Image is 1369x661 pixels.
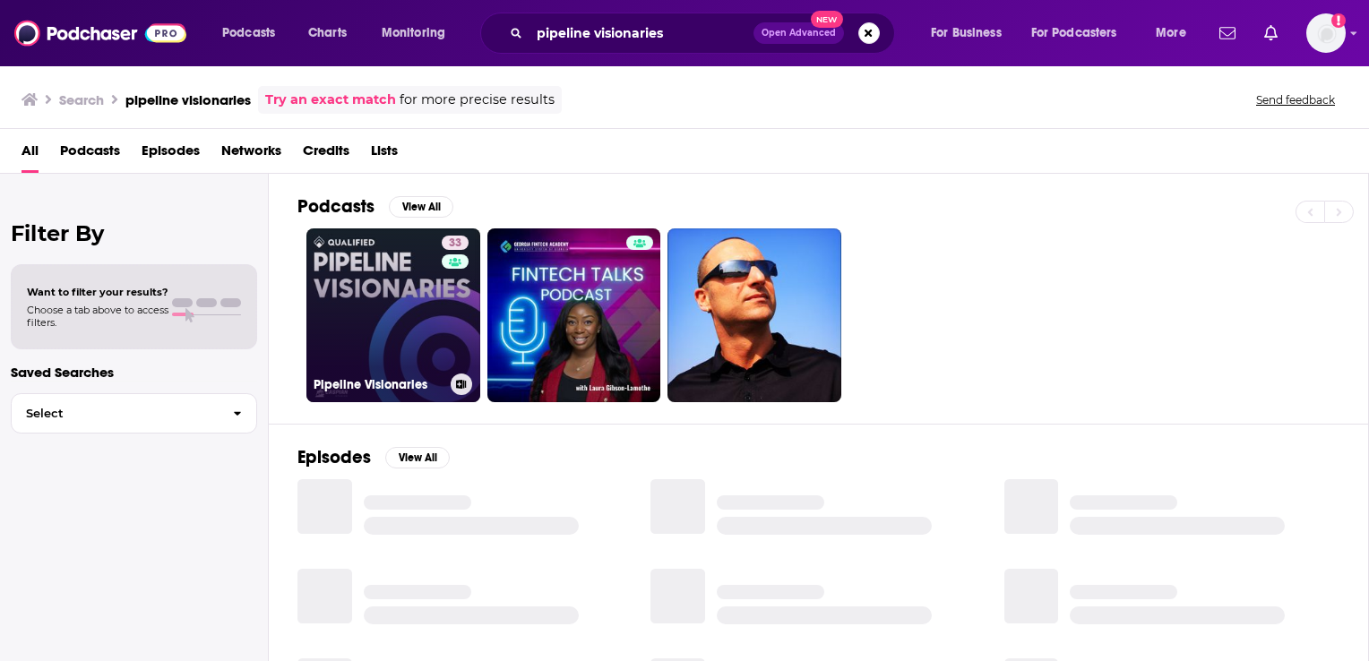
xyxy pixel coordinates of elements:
svg: Add a profile image [1331,13,1346,28]
img: User Profile [1306,13,1346,53]
button: View All [385,447,450,468]
button: open menu [1020,19,1143,47]
h2: Episodes [297,446,371,468]
a: Credits [303,136,349,173]
a: Podcasts [60,136,120,173]
span: 33 [449,235,461,253]
span: Podcasts [222,21,275,46]
h3: pipeline visionaries [125,91,251,108]
button: Show profile menu [1306,13,1346,53]
span: for more precise results [400,90,555,110]
span: Monitoring [382,21,445,46]
a: PodcastsView All [297,195,453,218]
h3: Search [59,91,104,108]
button: open menu [918,19,1024,47]
button: Send feedback [1251,92,1340,107]
span: For Podcasters [1031,21,1117,46]
span: For Business [931,21,1002,46]
span: Open Advanced [762,29,836,38]
button: open menu [1143,19,1209,47]
span: New [811,11,843,28]
button: open menu [369,19,469,47]
span: Choose a tab above to access filters. [27,304,168,329]
a: 33 [442,236,469,250]
span: Logged in as rgertner [1306,13,1346,53]
button: open menu [210,19,298,47]
a: Show notifications dropdown [1257,18,1285,48]
p: Saved Searches [11,364,257,381]
a: Episodes [142,136,200,173]
span: Want to filter your results? [27,286,168,298]
input: Search podcasts, credits, & more... [530,19,753,47]
a: Charts [297,19,357,47]
a: All [22,136,39,173]
span: Select [12,408,219,419]
a: Networks [221,136,281,173]
a: Show notifications dropdown [1212,18,1243,48]
h2: Podcasts [297,195,375,218]
button: Open AdvancedNew [753,22,844,44]
h2: Filter By [11,220,257,246]
a: Try an exact match [265,90,396,110]
button: View All [389,196,453,218]
button: Select [11,393,257,434]
a: EpisodesView All [297,446,450,468]
div: Search podcasts, credits, & more... [497,13,912,54]
img: Podchaser - Follow, Share and Rate Podcasts [14,16,186,50]
a: 33Pipeline Visionaries [306,228,480,402]
span: More [1156,21,1186,46]
h3: Pipeline Visionaries [314,377,443,392]
a: Lists [371,136,398,173]
span: Charts [308,21,347,46]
